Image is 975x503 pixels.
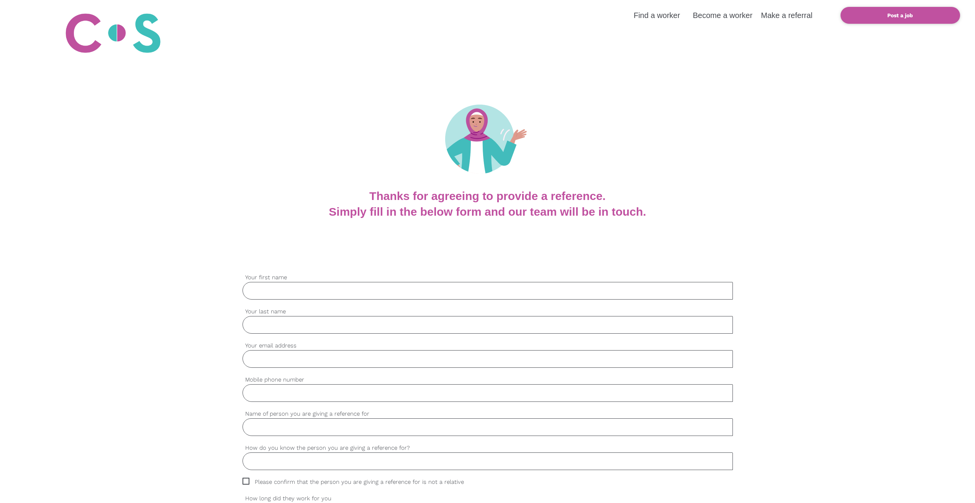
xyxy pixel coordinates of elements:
a: Find a worker [634,11,680,20]
label: How do you know the person you are giving a reference for? [243,444,733,452]
b: Thanks for agreeing to provide a reference. [369,190,606,202]
a: Post a job [841,7,960,24]
label: How long did they work for you [243,494,733,503]
span: Please confirm that the person you are giving a reference for is not a relative [243,478,478,487]
label: Your email address [243,341,733,350]
label: Your last name [243,307,733,316]
b: Post a job [887,12,913,18]
label: Name of person you are giving a reference for [243,410,733,418]
a: Make a referral [761,11,813,20]
label: Your first name [243,273,733,282]
a: Become a worker [693,11,752,20]
label: Mobile phone number [243,375,733,384]
b: Simply fill in the below form and our team will be in touch. [329,205,646,218]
